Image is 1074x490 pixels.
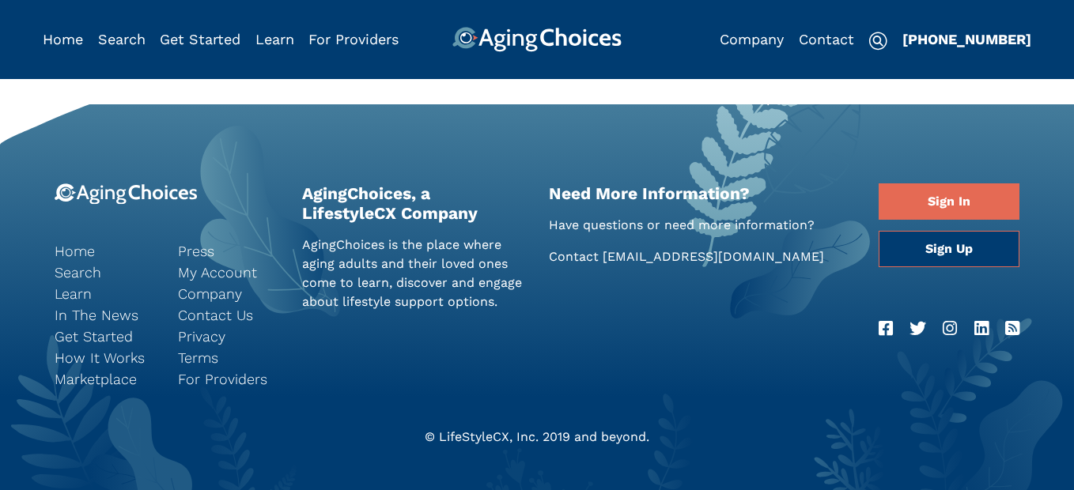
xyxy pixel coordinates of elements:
[974,316,989,341] a: LinkedIn
[902,31,1031,47] a: [PHONE_NUMBER]
[302,236,526,311] p: AgingChoices is the place where aging adults and their loved ones come to learn, discover and eng...
[868,32,887,51] img: search-icon.svg
[55,240,154,262] a: Home
[178,304,278,326] a: Contact Us
[178,368,278,390] a: For Providers
[879,231,1019,267] a: Sign Up
[178,262,278,283] a: My Account
[178,347,278,368] a: Terms
[308,31,399,47] a: For Providers
[160,31,240,47] a: Get Started
[943,316,957,341] a: Instagram
[55,326,154,347] a: Get Started
[549,216,855,235] p: Have questions or need more information?
[98,31,146,47] a: Search
[879,183,1019,220] a: Sign In
[55,347,154,368] a: How It Works
[43,31,83,47] a: Home
[43,428,1031,447] div: © LifeStyleCX, Inc. 2019 and beyond.
[549,247,855,266] p: Contact
[178,240,278,262] a: Press
[55,183,198,205] img: 9-logo.svg
[55,304,154,326] a: In The News
[178,283,278,304] a: Company
[799,31,854,47] a: Contact
[549,183,855,203] h2: Need More Information?
[302,183,526,223] h2: AgingChoices, a LifestyleCX Company
[603,249,824,264] a: [EMAIL_ADDRESS][DOMAIN_NAME]
[1005,316,1019,341] a: RSS Feed
[879,316,893,341] a: Facebook
[452,27,622,52] img: AgingChoices
[255,31,294,47] a: Learn
[909,316,926,341] a: Twitter
[55,283,154,304] a: Learn
[55,368,154,390] a: Marketplace
[55,262,154,283] a: Search
[98,27,146,52] div: Popover trigger
[178,326,278,347] a: Privacy
[720,31,784,47] a: Company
